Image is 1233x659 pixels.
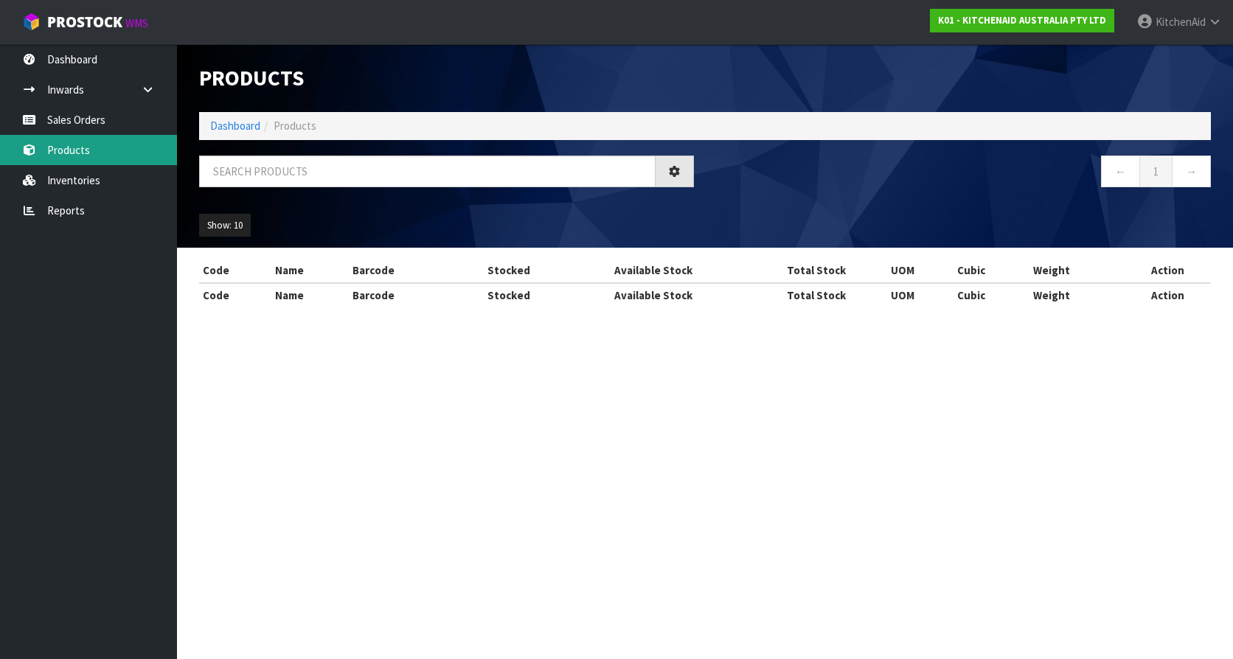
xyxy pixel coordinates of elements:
[562,283,745,307] th: Available Stock
[210,119,260,133] a: Dashboard
[887,259,954,282] th: UOM
[199,214,251,237] button: Show: 10
[125,16,148,30] small: WMS
[349,283,454,307] th: Barcode
[887,283,954,307] th: UOM
[1156,15,1206,29] span: KitchenAid
[1124,259,1211,282] th: Action
[22,13,41,31] img: cube-alt.png
[746,283,888,307] th: Total Stock
[271,283,349,307] th: Name
[716,156,1211,192] nav: Page navigation
[1101,156,1140,187] a: ←
[271,259,349,282] th: Name
[954,283,1029,307] th: Cubic
[199,283,271,307] th: Code
[455,259,563,282] th: Stocked
[1029,259,1124,282] th: Weight
[562,259,745,282] th: Available Stock
[199,66,694,90] h1: Products
[746,259,888,282] th: Total Stock
[1124,283,1211,307] th: Action
[47,13,122,32] span: ProStock
[455,283,563,307] th: Stocked
[199,156,656,187] input: Search products
[199,259,271,282] th: Code
[954,259,1029,282] th: Cubic
[1139,156,1173,187] a: 1
[274,119,316,133] span: Products
[938,14,1106,27] strong: K01 - KITCHENAID AUSTRALIA PTY LTD
[349,259,454,282] th: Barcode
[1029,283,1124,307] th: Weight
[1172,156,1211,187] a: →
